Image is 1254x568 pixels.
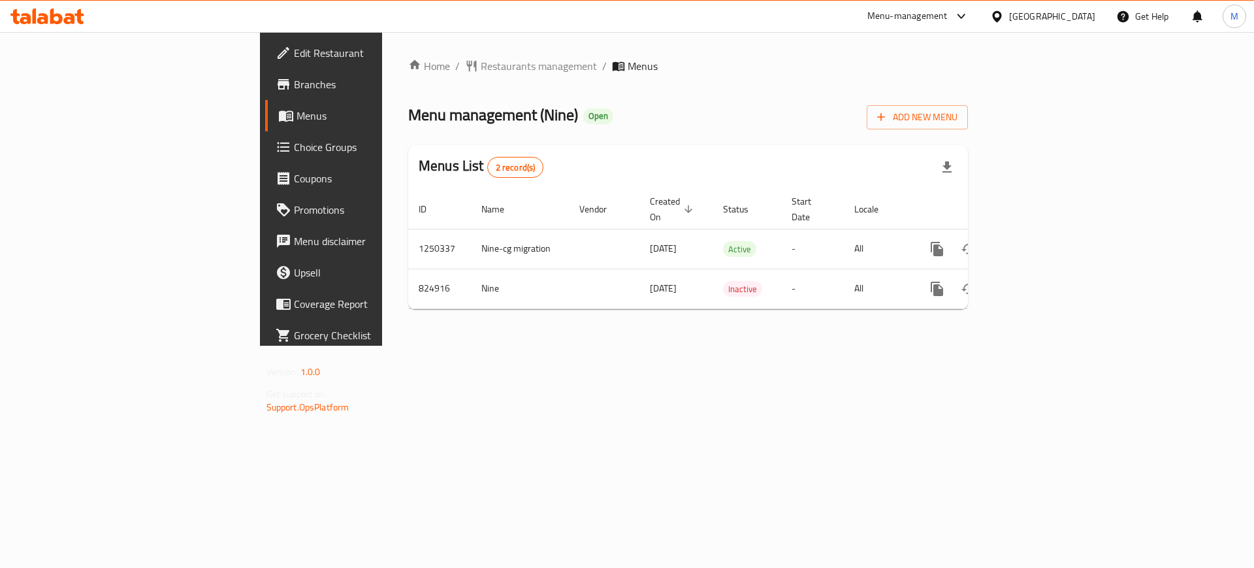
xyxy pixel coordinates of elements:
[1009,9,1095,24] div: [GEOGRAPHIC_DATA]
[294,296,459,312] span: Coverage Report
[844,229,911,269] td: All
[266,363,298,380] span: Version:
[465,58,597,74] a: Restaurants management
[723,282,762,297] span: Inactive
[488,161,543,174] span: 2 record(s)
[266,386,327,403] span: Get support on:
[471,229,569,269] td: Nine-cg migration
[650,280,677,297] span: [DATE]
[265,226,470,257] a: Menu disclaimer
[297,108,459,124] span: Menus
[854,201,895,217] span: Locale
[408,190,1057,309] table: enhanced table
[579,201,624,217] span: Vendor
[583,109,613,124] div: Open
[628,58,658,74] span: Menus
[300,363,321,380] span: 1.0.0
[408,100,578,129] span: Menu management ( Nine )
[911,190,1057,229] th: Actions
[723,241,756,257] div: Active
[294,171,459,186] span: Coupons
[294,202,459,218] span: Promotions
[408,58,968,74] nav: breadcrumb
[419,201,443,217] span: ID
[781,229,844,269] td: -
[723,242,756,257] span: Active
[931,152,963,183] div: Export file
[867,8,948,24] div: Menu-management
[265,131,470,163] a: Choice Groups
[650,193,697,225] span: Created On
[471,269,569,309] td: Nine
[294,327,459,343] span: Grocery Checklist
[265,69,470,100] a: Branches
[1230,9,1238,24] span: M
[266,399,349,416] a: Support.OpsPlatform
[294,139,459,155] span: Choice Groups
[265,288,470,320] a: Coverage Report
[294,233,459,249] span: Menu disclaimer
[723,201,765,217] span: Status
[294,45,459,61] span: Edit Restaurant
[481,201,521,217] span: Name
[583,110,613,122] span: Open
[265,320,470,351] a: Grocery Checklist
[781,269,844,309] td: -
[481,58,597,74] span: Restaurants management
[265,194,470,226] a: Promotions
[877,109,957,125] span: Add New Menu
[265,257,470,288] a: Upsell
[922,273,953,305] button: more
[487,157,544,178] div: Total records count
[844,269,911,309] td: All
[294,265,459,280] span: Upsell
[953,233,984,265] button: Change Status
[953,273,984,305] button: Change Status
[650,240,677,257] span: [DATE]
[419,156,543,178] h2: Menus List
[294,76,459,92] span: Branches
[723,281,762,297] div: Inactive
[922,233,953,265] button: more
[265,163,470,194] a: Coupons
[265,37,470,69] a: Edit Restaurant
[265,100,470,131] a: Menus
[792,193,828,225] span: Start Date
[602,58,607,74] li: /
[867,105,968,129] button: Add New Menu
